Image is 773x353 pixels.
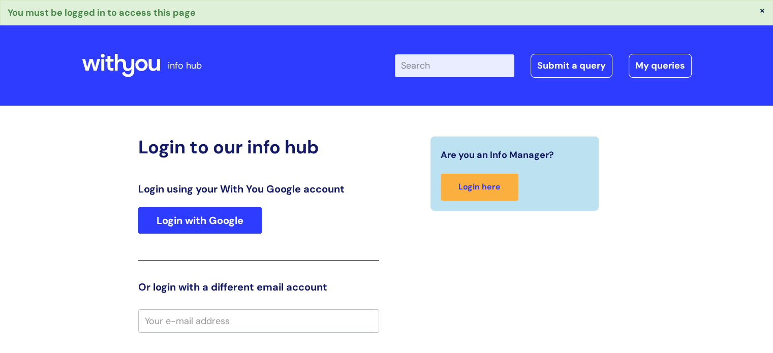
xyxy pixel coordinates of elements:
input: Search [395,54,514,77]
h3: Login using your With You Google account [138,183,379,195]
a: Submit a query [531,54,612,77]
input: Your e-mail address [138,309,379,333]
a: Login with Google [138,207,262,234]
a: My queries [629,54,692,77]
a: Login here [441,174,518,201]
h2: Login to our info hub [138,136,379,158]
span: Are you an Info Manager? [441,147,554,163]
h3: Or login with a different email account [138,281,379,293]
p: info hub [168,57,202,74]
button: × [759,6,765,15]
